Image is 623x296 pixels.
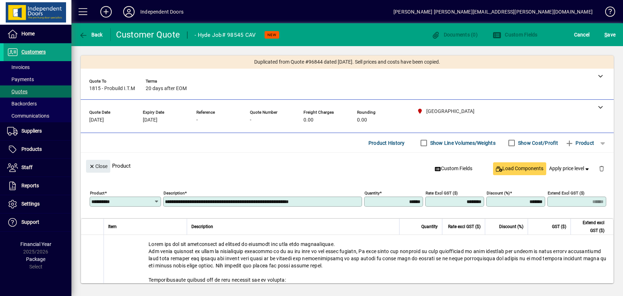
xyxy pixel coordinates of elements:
a: Invoices [4,61,71,73]
button: Product [562,137,598,149]
span: Package [26,256,45,262]
span: Reports [21,183,39,188]
span: Duplicated from Quote #96844 dated [DATE]. Sell prices and costs have been copied. [254,58,440,66]
div: [PERSON_NAME] [PERSON_NAME][EMAIL_ADDRESS][PERSON_NAME][DOMAIN_NAME] [393,6,593,18]
a: Payments [4,73,71,85]
button: Profile [117,5,140,18]
span: - [250,117,251,123]
button: Back [77,28,105,41]
span: 0.00 [357,117,367,123]
label: Show Cost/Profit [517,139,558,147]
button: Save [603,28,617,41]
app-page-header-button: Back [71,28,111,41]
span: - [196,117,198,123]
a: Backorders [4,98,71,110]
span: S [604,32,607,38]
button: Close [86,160,110,173]
span: Rate excl GST ($) [448,223,481,231]
span: Documents (0) [431,32,478,38]
span: Quotes [7,89,27,94]
span: Extend excl GST ($) [575,219,604,235]
span: Communications [7,113,49,119]
span: Staff [21,164,32,170]
span: [DATE] [89,117,104,123]
mat-label: Rate excl GST ($) [426,191,458,196]
div: Independent Doors [140,6,184,18]
span: Quantity [421,223,438,231]
span: Apply price level [549,165,591,172]
div: Customer Quote [116,29,180,40]
mat-label: Product [90,191,105,196]
span: NEW [267,33,276,37]
span: Products [21,146,42,152]
span: Product History [368,137,405,149]
span: ave [604,29,616,40]
span: 1815 - Probuild I.T.M [89,86,135,92]
button: Documents (0) [429,28,479,41]
div: Product [81,153,614,179]
a: Quotes [4,85,71,98]
button: Cancel [572,28,592,41]
span: Description [191,223,213,231]
span: Settings [21,201,40,207]
span: Product [565,137,594,149]
span: Payments [7,77,34,82]
mat-label: Quantity [365,191,380,196]
mat-label: Discount (%) [487,191,510,196]
mat-label: Extend excl GST ($) [548,191,584,196]
button: Load Components [493,162,546,175]
div: - Hyde Job# 98545 CAV [195,29,256,41]
a: Suppliers [4,122,71,140]
button: Add [95,5,117,18]
span: Backorders [7,101,37,107]
span: [DATE] [143,117,157,123]
span: Cancel [574,29,590,40]
a: Communications [4,110,71,122]
span: Custom Fields [435,165,473,172]
button: Custom Fields [491,28,539,41]
span: Financial Year [20,241,51,247]
span: Custom Fields [493,32,538,38]
span: Close [89,161,107,172]
span: Customers [21,49,46,55]
span: 20 days after EOM [146,86,187,92]
button: Product History [366,137,408,149]
mat-label: Description [164,191,185,196]
app-page-header-button: Delete [593,165,610,172]
app-page-header-button: Close [84,163,112,169]
a: Home [4,25,71,43]
a: Reports [4,177,71,195]
span: Invoices [7,64,30,70]
span: Back [79,32,103,38]
button: Apply price level [546,162,593,175]
span: Load Components [496,165,543,172]
a: Support [4,213,71,231]
span: Support [21,219,39,225]
button: Custom Fields [432,162,476,175]
button: Delete [593,160,610,177]
span: GST ($) [552,223,566,231]
a: Settings [4,195,71,213]
span: 0.00 [303,117,313,123]
a: Staff [4,159,71,177]
label: Show Line Volumes/Weights [429,139,496,147]
span: Item [108,223,117,231]
a: Products [4,140,71,158]
span: Discount (%) [499,223,523,231]
span: Suppliers [21,128,42,134]
span: Home [21,31,35,36]
a: Knowledge Base [600,1,614,25]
